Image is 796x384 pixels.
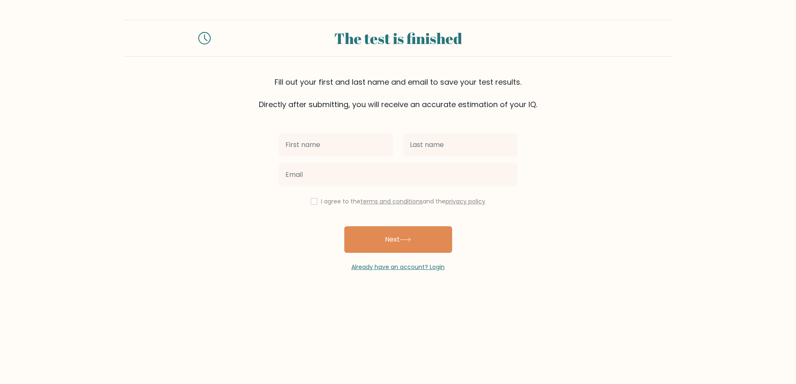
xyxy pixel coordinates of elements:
[279,133,393,157] input: First name
[445,197,485,205] a: privacy policy
[360,197,423,205] a: terms and conditions
[351,263,445,271] a: Already have an account? Login
[403,133,518,157] input: Last name
[321,197,485,205] label: I agree to the and the
[124,76,672,110] div: Fill out your first and last name and email to save your test results. Directly after submitting,...
[344,226,452,253] button: Next
[221,27,576,49] div: The test is finished
[279,163,518,186] input: Email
